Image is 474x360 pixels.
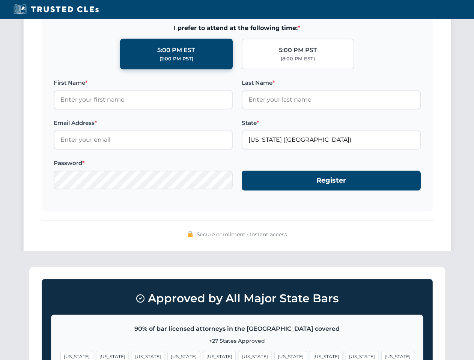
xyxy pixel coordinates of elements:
[242,78,421,87] label: Last Name
[54,78,233,87] label: First Name
[54,118,233,127] label: Email Address
[187,231,193,237] img: 🔒
[242,90,421,109] input: Enter your last name
[54,130,233,149] input: Enter your email
[54,90,233,109] input: Enter your first name
[54,159,233,168] label: Password
[160,55,193,63] div: (2:00 PM PST)
[51,288,423,309] h3: Approved by All Major State Bars
[157,45,195,55] div: 5:00 PM EST
[60,324,414,334] p: 90% of bar licensed attorneys in the [GEOGRAPHIC_DATA] covered
[54,23,421,33] span: I prefer to attend at the following time:
[279,45,317,55] div: 5:00 PM PST
[242,130,421,149] input: Florida (FL)
[197,230,287,238] span: Secure enrollment • Instant access
[60,337,414,345] p: +27 States Approved
[242,171,421,190] button: Register
[281,55,315,63] div: (8:00 PM EST)
[242,118,421,127] label: State
[11,4,101,15] img: Trusted CLEs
